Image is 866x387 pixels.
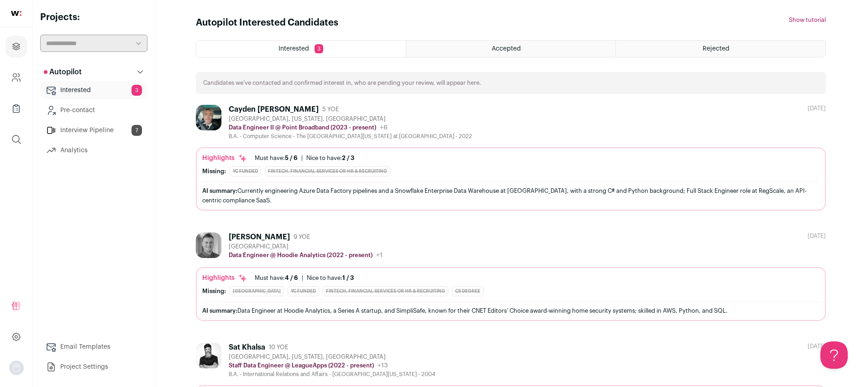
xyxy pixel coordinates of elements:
span: 3 [315,44,323,53]
span: 7 [131,125,142,136]
div: [DATE] [808,105,826,112]
div: Highlights [202,154,247,163]
img: c7be4f9493849701c924961013b8d262e7ccdbad7e2716a5c4778b4c30f53986.jpg [196,105,221,130]
div: Fintech, Financial Services or HR & Recruiting [265,166,390,176]
div: [GEOGRAPHIC_DATA] [230,286,284,296]
button: Open dropdown [9,361,24,375]
span: Interested [278,46,309,52]
div: [GEOGRAPHIC_DATA], [US_STATE], [GEOGRAPHIC_DATA] [229,353,435,361]
a: Company Lists [5,98,27,119]
ul: | [255,155,354,162]
p: Candidates we’ve contacted and confirmed interest in, who are pending your review, will appear here. [203,79,481,87]
div: Fintech, Financial Services or HR & Recruiting [323,286,448,296]
a: Interested3 [40,81,147,99]
button: Show tutorial [789,16,826,24]
div: B.A. - Computer Science - The [GEOGRAPHIC_DATA][US_STATE] at [GEOGRAPHIC_DATA] - 2022 [229,133,472,140]
div: [GEOGRAPHIC_DATA] [229,243,383,250]
span: AI summary: [202,188,237,194]
span: 4 / 6 [285,275,298,281]
a: Email Templates [40,338,147,356]
div: Missing: [202,288,226,295]
p: Autopilot [44,67,82,77]
a: Accepted [406,41,615,57]
div: CS degree [452,286,483,296]
a: Interview Pipeline7 [40,121,147,139]
div: YC Funded [230,166,261,176]
div: Nice to have: [306,155,354,162]
div: [DATE] [808,343,826,350]
img: nopic.png [9,361,24,375]
span: 5 YOE [322,106,339,113]
p: Staff Data Engineer @ LeagueApps (2022 - present) [229,362,374,369]
div: [PERSON_NAME] [229,232,290,242]
span: 10 YOE [269,344,288,351]
a: Company and ATS Settings [5,67,27,88]
a: Project Settings [40,358,147,376]
a: Rejected [616,41,825,57]
a: Pre-contact [40,101,147,119]
a: Analytics [40,141,147,160]
div: Currently engineering Azure Data Factory pipelines and a Snowflake Enterprise Data Warehouse at [... [202,186,819,205]
div: Sat Khalsa [229,343,265,352]
span: +1 [376,252,383,258]
button: Autopilot [40,63,147,81]
div: [DATE] [808,232,826,240]
span: 1 / 3 [342,275,354,281]
span: +13 [378,362,388,369]
a: Projects [5,36,27,57]
span: +6 [380,124,388,131]
div: Nice to have: [307,274,354,282]
iframe: Help Scout Beacon - Open [820,341,848,369]
div: Must have: [255,155,298,162]
ul: | [255,274,354,282]
div: YC Funded [288,286,319,296]
h1: Autopilot Interested Candidates [196,16,338,29]
div: Must have: [255,274,298,282]
img: 927d93dae663810fc5da56fe62a22e3679717773f7e3644696b36f5b00a16bd0.jpg [196,343,221,368]
span: Rejected [703,46,730,52]
img: wellfound-shorthand-0d5821cbd27db2630d0214b213865d53afaa358527fdda9d0ea32b1df1b89c2c.svg [11,11,21,16]
span: 5 / 6 [285,155,298,161]
span: 9 YOE [294,233,310,241]
span: 3 [131,85,142,96]
span: Accepted [492,46,521,52]
div: Data Engineer at Hoodie Analytics, a Series A startup, and SimpliSafe, known for their CNET Edito... [202,306,819,315]
div: [GEOGRAPHIC_DATA], [US_STATE], [GEOGRAPHIC_DATA] [229,115,472,123]
img: 68531edce28b86cf796d066e57f92d8e3b2083295dcaab3034244b8c7774c205 [196,232,221,258]
a: Cayden [PERSON_NAME] 5 YOE [GEOGRAPHIC_DATA], [US_STATE], [GEOGRAPHIC_DATA] Data Engineer II @ Po... [196,105,826,211]
p: Data Engineer II @ Point Broadband (2023 - present) [229,124,376,131]
p: Data Engineer @ Hoodie Analytics (2022 - present) [229,252,373,259]
span: 2 / 3 [342,155,354,161]
div: B.A. - International Relations and Affairs - [GEOGRAPHIC_DATA][US_STATE] - 2004 [229,371,435,378]
span: AI summary: [202,308,237,314]
div: Highlights [202,273,247,283]
div: Missing: [202,168,226,175]
h2: Projects: [40,11,147,24]
a: [PERSON_NAME] 9 YOE [GEOGRAPHIC_DATA] Data Engineer @ Hoodie Analytics (2022 - present) +1 [DATE]... [196,232,826,321]
div: Cayden [PERSON_NAME] [229,105,319,114]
